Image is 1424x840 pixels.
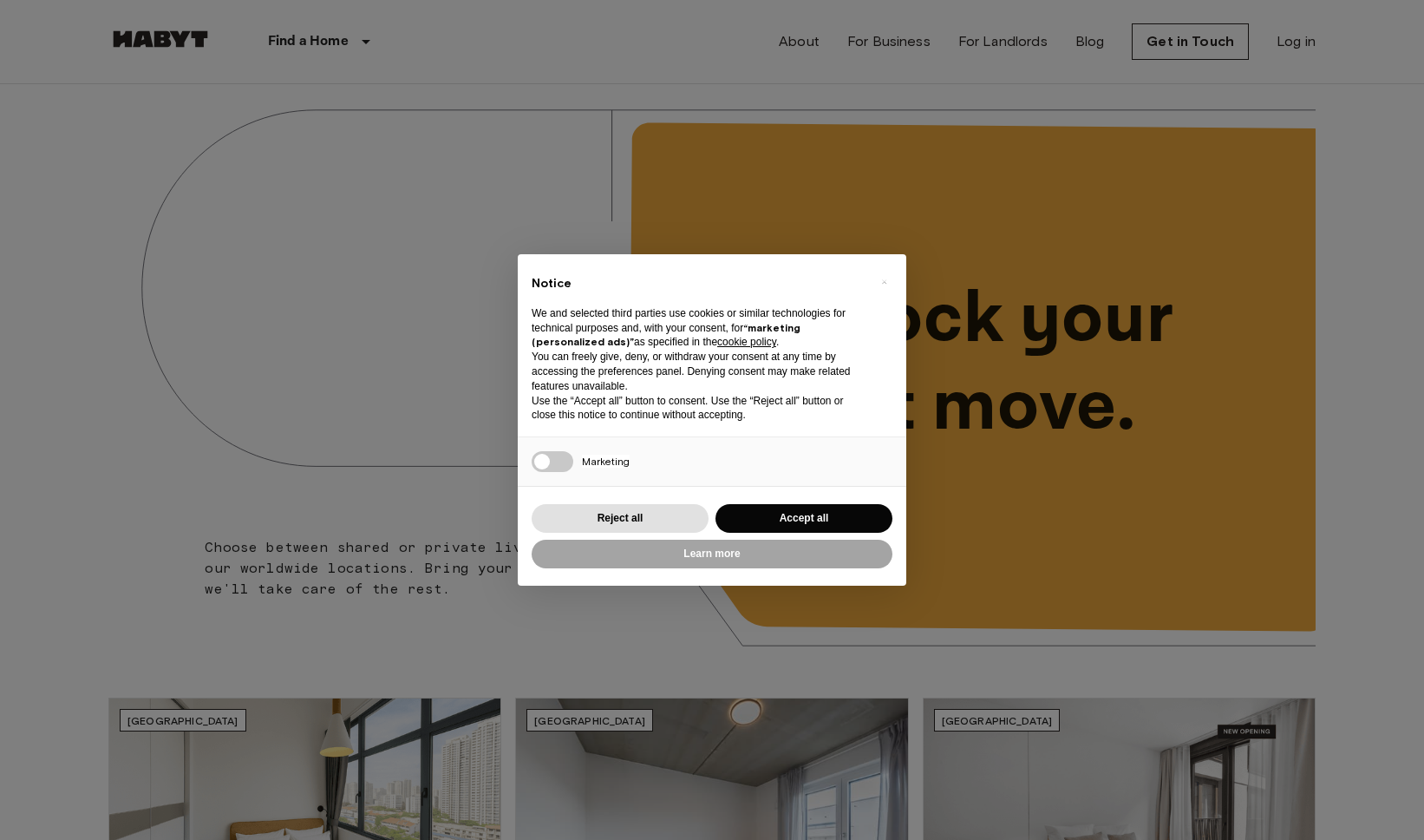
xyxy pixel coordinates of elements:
p: We and selected third parties use cookies or similar technologies for technical purposes and, wit... [532,306,865,350]
p: You can freely give, deny, or withdraw your consent at any time by accessing the preferences pane... [532,350,865,393]
button: Close this notice [870,268,898,296]
a: cookie policy [717,336,776,348]
button: Accept all [715,504,892,533]
span: Marketing [582,455,630,468]
button: Learn more [532,540,892,568]
span: × [881,272,887,292]
button: Reject all [532,504,709,533]
h2: Notice [532,275,865,292]
strong: “marketing (personalized ads)” [532,321,800,349]
p: Use the “Accept all” button to consent. Use the “Reject all” button or close this notice to conti... [532,394,865,423]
